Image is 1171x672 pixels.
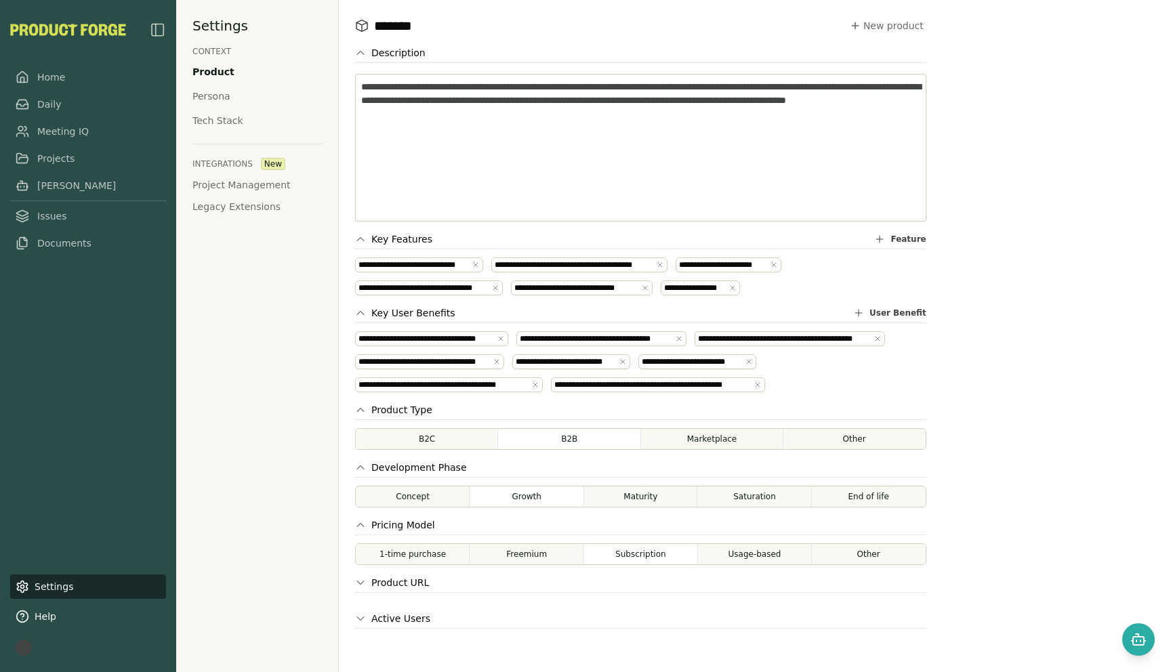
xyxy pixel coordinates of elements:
[675,335,683,343] button: Remove tag
[10,24,126,36] button: PF-Logo
[640,428,783,450] button: Marketplace
[890,234,926,245] span: Feature
[355,612,430,625] button: Active Users
[847,16,926,35] button: New product
[1122,623,1155,656] button: Open chat
[355,518,435,532] button: Pricing Model
[583,486,698,507] button: Maturity
[472,261,480,269] button: Remove tag
[697,486,812,507] button: Saturation
[745,358,753,366] button: Remove tag
[874,335,882,343] button: Remove tag
[656,261,664,269] button: Remove tag
[754,381,762,389] button: Remove tag
[619,358,627,366] button: Remove tag
[491,284,499,292] button: Remove tag
[355,428,499,450] button: B2C
[355,403,432,417] button: Product Type
[355,486,470,507] button: Concept
[811,486,926,507] button: End of life
[10,146,166,171] a: Projects
[10,119,166,144] a: Meeting IQ
[770,261,778,269] button: Remove tag
[853,306,926,320] button: User Benefit
[531,381,539,389] button: Remove tag
[192,16,248,35] h1: Settings
[497,335,505,343] button: Remove tag
[10,231,166,255] a: Documents
[874,232,926,246] button: Feature
[355,232,432,246] button: Key Features
[192,178,291,192] button: Project Management
[192,159,253,169] h2: INTEGRATIONS
[869,308,926,318] span: User Benefit
[355,461,467,474] button: Development Phase
[10,173,166,198] a: [PERSON_NAME]
[261,158,285,170] span: New
[10,604,166,629] button: Help
[192,46,231,57] h2: CONTEXT
[783,428,926,450] button: Other
[355,543,470,565] button: 1-time purchase
[192,114,243,127] div: Tech Stack
[469,486,584,507] button: Growth
[192,200,281,213] button: Legacy Extensions
[697,543,812,565] button: Usage-based
[497,428,641,450] button: B2B
[10,65,166,89] a: Home
[583,543,698,565] button: Subscription
[811,543,926,565] button: Other
[469,543,584,565] button: Freemium
[10,204,166,228] a: Issues
[192,89,230,103] div: Persona
[192,65,234,79] div: Product
[493,358,501,366] button: Remove tag
[10,92,166,117] a: Daily
[10,24,126,36] img: Product Forge
[10,574,166,599] a: Settings
[728,284,737,292] button: Remove tag
[355,46,426,60] button: Description
[355,576,429,589] button: Product URL
[641,284,649,292] button: Remove tag
[355,306,455,320] button: Key User Benefits
[150,22,166,38] img: sidebar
